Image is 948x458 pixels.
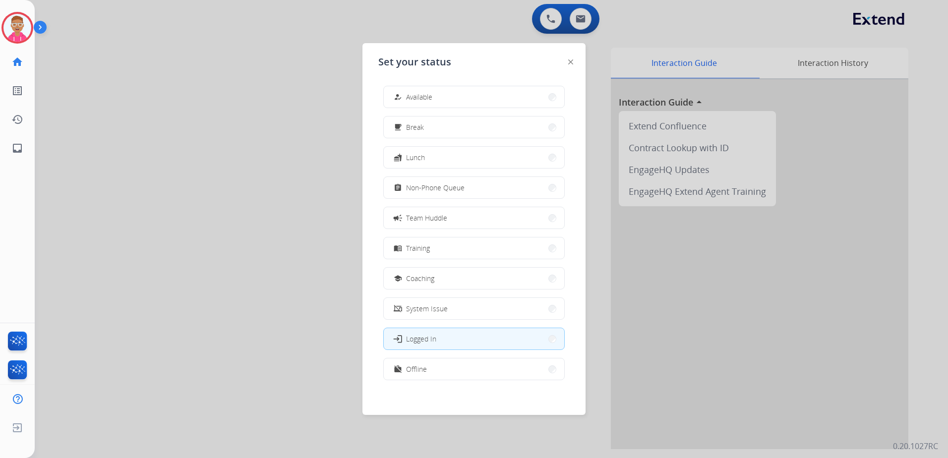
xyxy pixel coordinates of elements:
[406,152,425,163] span: Lunch
[393,213,403,223] mat-icon: campaign
[384,86,564,108] button: Available
[384,207,564,229] button: Team Huddle
[406,334,436,344] span: Logged In
[394,304,402,313] mat-icon: phonelink_off
[11,114,23,125] mat-icon: history
[384,358,564,380] button: Offline
[384,298,564,319] button: System Issue
[384,177,564,198] button: Non-Phone Queue
[3,14,31,42] img: avatar
[384,268,564,289] button: Coaching
[406,273,434,284] span: Coaching
[406,92,432,102] span: Available
[406,243,430,253] span: Training
[406,213,447,223] span: Team Huddle
[384,147,564,168] button: Lunch
[394,365,402,373] mat-icon: work_off
[384,328,564,349] button: Logged In
[406,364,427,374] span: Offline
[11,56,23,68] mat-icon: home
[384,116,564,138] button: Break
[11,142,23,154] mat-icon: inbox
[406,303,448,314] span: System Issue
[393,334,403,343] mat-icon: login
[406,182,465,193] span: Non-Phone Queue
[394,93,402,101] mat-icon: how_to_reg
[568,59,573,64] img: close-button
[893,440,938,452] p: 0.20.1027RC
[394,274,402,283] mat-icon: school
[11,85,23,97] mat-icon: list_alt
[394,153,402,162] mat-icon: fastfood
[378,55,451,69] span: Set your status
[384,237,564,259] button: Training
[394,244,402,252] mat-icon: menu_book
[394,183,402,192] mat-icon: assignment
[406,122,424,132] span: Break
[394,123,402,131] mat-icon: free_breakfast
